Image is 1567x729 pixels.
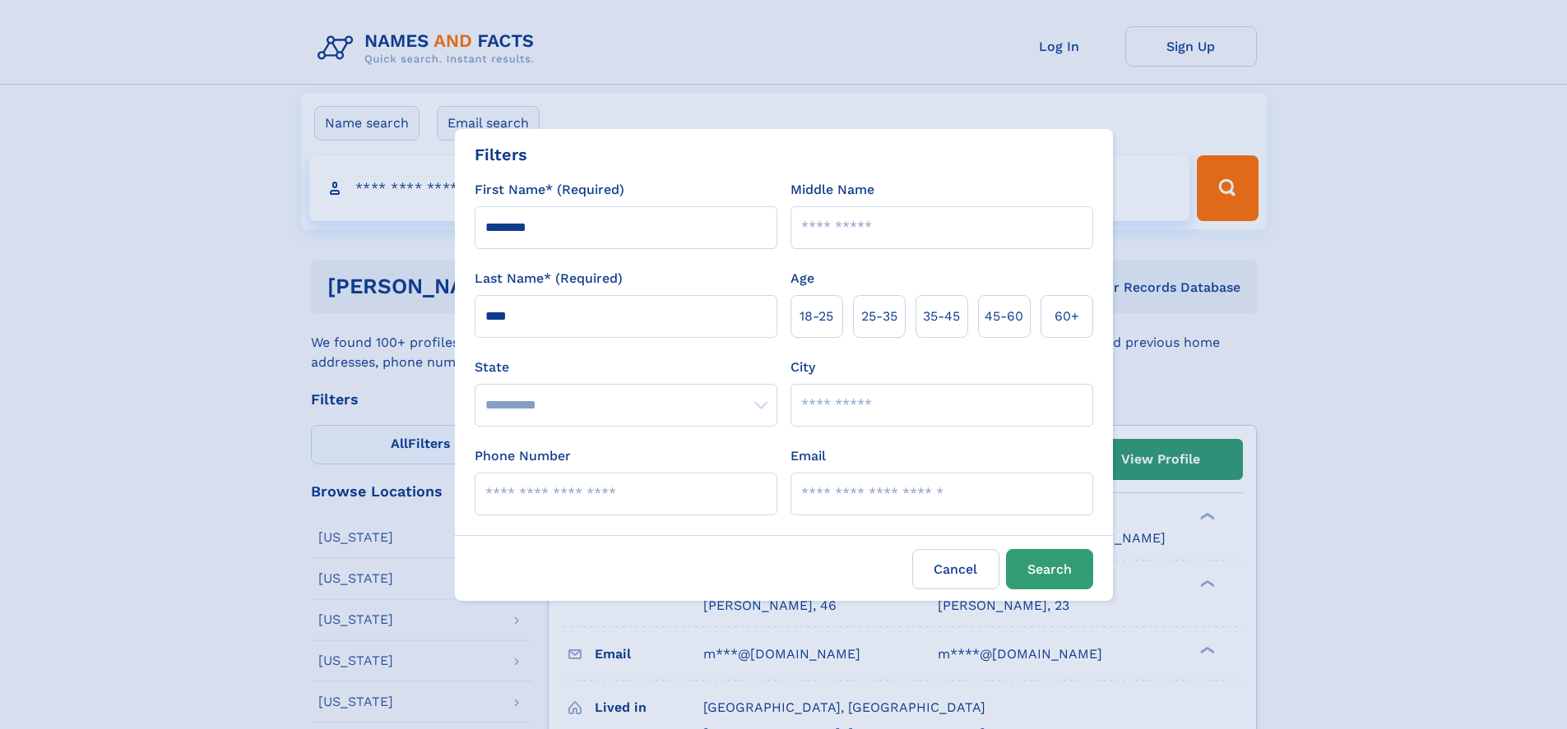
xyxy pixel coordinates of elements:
label: First Name* (Required) [475,180,624,200]
span: 45‑60 [985,307,1023,326]
label: Email [790,446,826,466]
span: 25‑35 [861,307,897,326]
label: Phone Number [475,446,571,466]
label: Last Name* (Required) [475,269,623,288]
label: Middle Name [790,180,874,200]
div: Filters [475,142,527,167]
label: State [475,358,777,377]
label: Cancel [912,549,999,589]
span: 35‑45 [923,307,960,326]
label: City [790,358,815,377]
span: 18‑25 [800,307,833,326]
button: Search [1006,549,1093,589]
label: Age [790,269,814,288]
span: 60+ [1055,307,1079,326]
